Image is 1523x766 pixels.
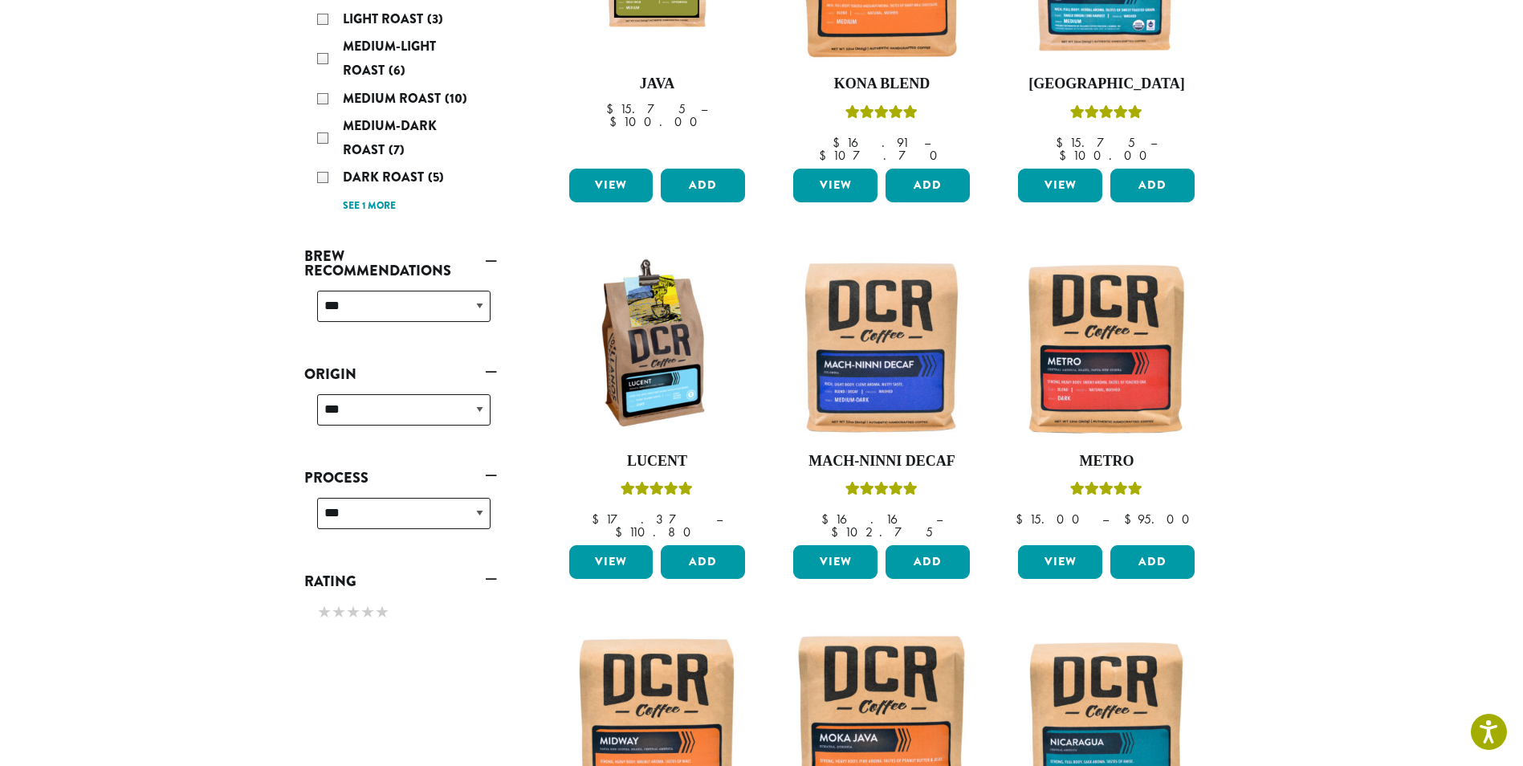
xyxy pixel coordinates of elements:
bdi: 107.70 [819,147,945,164]
span: (3) [427,10,443,28]
span: $ [1059,147,1073,164]
bdi: 110.80 [615,524,698,540]
span: – [924,134,930,151]
bdi: 102.75 [831,524,933,540]
span: – [1150,134,1157,151]
span: $ [615,524,629,540]
span: $ [831,524,845,540]
span: – [1102,511,1109,528]
h4: Java [565,75,750,93]
span: ★ [360,601,375,624]
button: Add [661,169,745,202]
a: LucentRated 5.00 out of 5 [565,255,750,540]
span: (6) [389,61,405,79]
a: View [793,169,878,202]
span: Medium Roast [343,89,445,108]
span: $ [592,511,605,528]
a: Mach-Ninni DecafRated 5.00 out of 5 [789,255,974,540]
button: Add [886,545,970,579]
span: $ [609,113,623,130]
bdi: 15.00 [1016,511,1087,528]
a: Rating [304,568,497,595]
span: ★ [346,601,360,624]
bdi: 100.00 [609,113,705,130]
a: View [1018,545,1102,579]
h4: Lucent [565,453,750,471]
a: View [793,545,878,579]
span: – [716,511,723,528]
a: MetroRated 5.00 out of 5 [1014,255,1199,540]
span: Medium-Light Roast [343,37,436,79]
bdi: 16.91 [833,134,909,151]
bdi: 15.75 [1056,134,1135,151]
bdi: 95.00 [1124,511,1197,528]
span: Medium-Dark Roast [343,116,437,159]
span: $ [1016,511,1029,528]
bdi: 15.75 [606,100,686,117]
button: Add [1110,169,1195,202]
a: See 1 more [343,198,396,214]
div: Process [304,491,497,548]
span: (5) [428,168,444,186]
button: Add [661,545,745,579]
button: Add [886,169,970,202]
div: Roast [304,1,497,223]
img: DCRCoffee_DL_Bag_Lucent_2019_updated-300x300.jpg [564,255,749,440]
span: – [701,100,707,117]
bdi: 16.16 [821,511,921,528]
span: ★ [332,601,346,624]
img: Metro-12oz-300x300.jpg [1014,255,1199,440]
bdi: 100.00 [1059,147,1154,164]
a: Origin [304,361,497,388]
div: Rating [304,595,497,632]
a: Brew Recommendations [304,242,497,284]
div: Rated 5.00 out of 5 [845,479,918,503]
h4: Kona Blend [789,75,974,93]
bdi: 17.37 [592,511,701,528]
button: Add [1110,545,1195,579]
span: (7) [389,141,405,159]
a: View [569,169,654,202]
span: Dark Roast [343,168,428,186]
div: Origin [304,388,497,445]
a: View [1018,169,1102,202]
h4: Metro [1014,453,1199,471]
div: Rated 5.00 out of 5 [1070,479,1142,503]
span: – [936,511,943,528]
span: ★ [375,601,389,624]
h4: [GEOGRAPHIC_DATA] [1014,75,1199,93]
span: $ [1056,134,1069,151]
img: Mach-Ninni-Decaf-12oz-300x300.jpg [789,255,974,440]
a: View [569,545,654,579]
h4: Mach-Ninni Decaf [789,453,974,471]
span: $ [606,100,620,117]
span: $ [821,511,835,528]
a: Process [304,464,497,491]
span: ★ [317,601,332,624]
span: $ [1124,511,1138,528]
div: Brew Recommendations [304,284,497,341]
div: Rated 5.00 out of 5 [845,103,918,127]
div: Rated 4.83 out of 5 [1070,103,1142,127]
span: Light Roast [343,10,427,28]
span: $ [833,134,846,151]
span: (10) [445,89,467,108]
span: $ [819,147,833,164]
div: Rated 5.00 out of 5 [621,479,693,503]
